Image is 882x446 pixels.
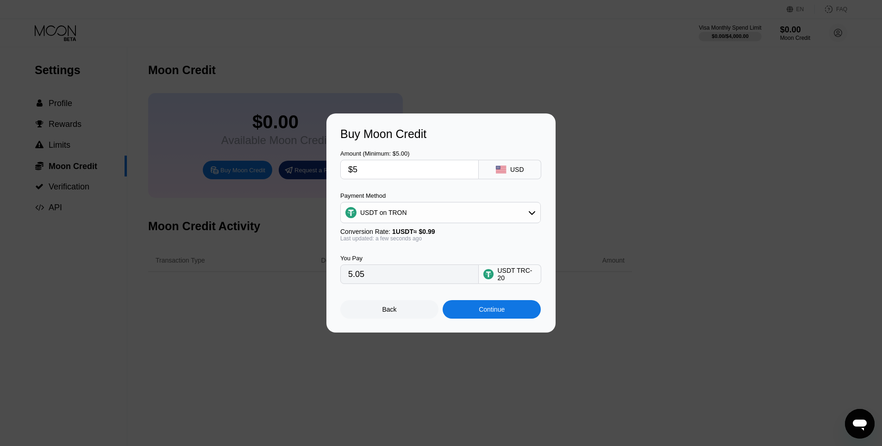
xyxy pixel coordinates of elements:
div: USDT on TRON [360,209,407,216]
input: $0.00 [348,160,471,179]
div: Conversion Rate: [340,228,541,235]
div: Continue [443,300,541,319]
span: 1 USDT ≈ $0.99 [392,228,435,235]
div: USDT on TRON [341,203,540,222]
div: Buy Moon Credit [340,127,542,141]
div: Back [382,306,397,313]
div: Amount (Minimum: $5.00) [340,150,479,157]
div: Payment Method [340,192,541,199]
div: USD [510,166,524,173]
div: Back [340,300,438,319]
div: Last updated: a few seconds ago [340,235,541,242]
div: USDT TRC-20 [497,267,536,282]
iframe: Кнопка запуска окна обмена сообщениями [845,409,875,439]
div: Continue [479,306,505,313]
div: You Pay [340,255,479,262]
